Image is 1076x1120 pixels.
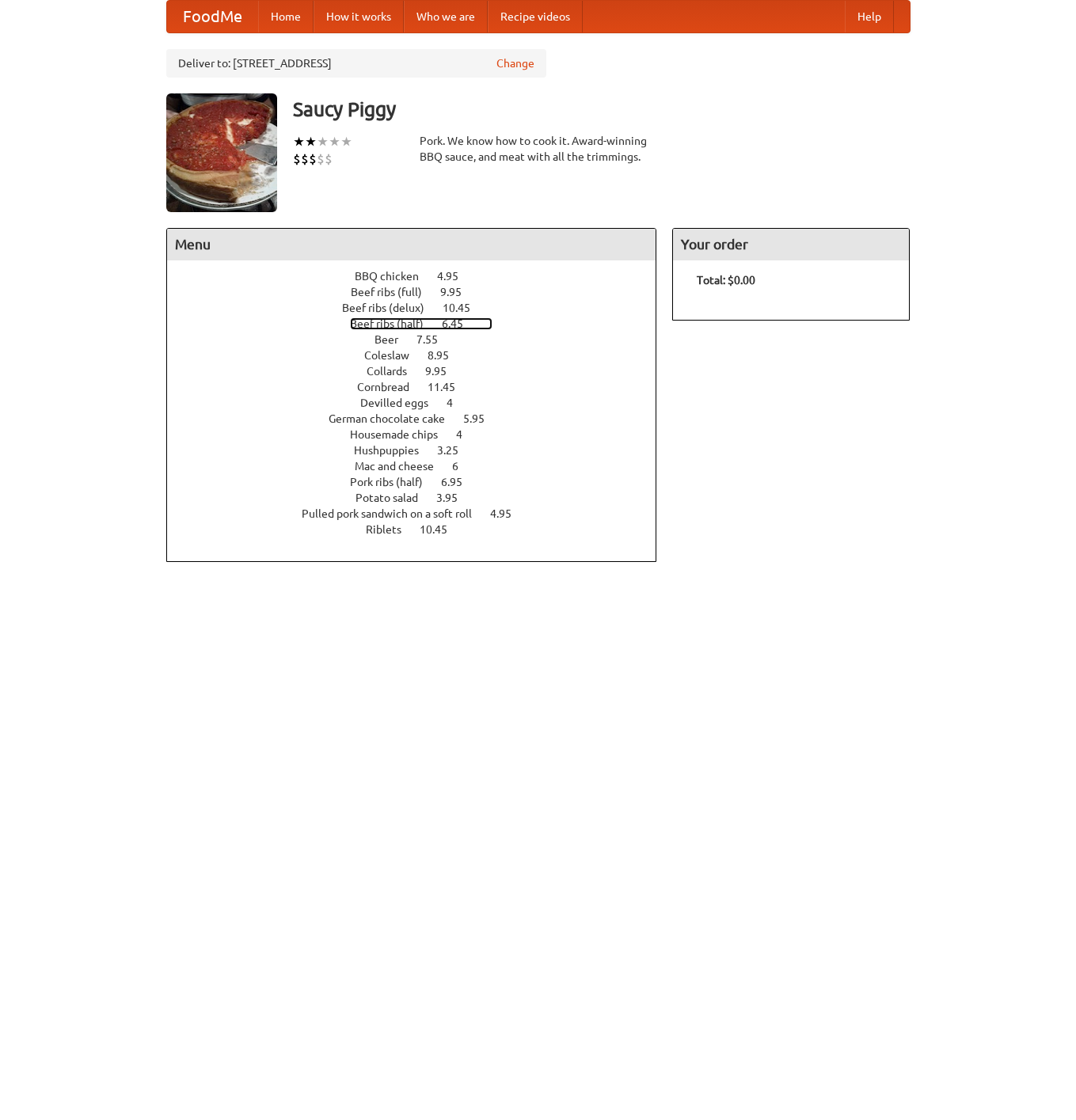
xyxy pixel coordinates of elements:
div: Pork. We know how to cook it. Award-winning BBQ sauce, and meat with all the trimmings. [420,133,657,165]
span: BBQ chicken [355,270,435,283]
a: Riblets 10.45 [366,523,477,536]
span: Beef ribs (half) [350,317,439,330]
a: How it works [314,1,404,32]
a: Potato salad 3.95 [355,492,487,504]
span: Beef ribs (delux) [342,302,440,314]
span: 4.95 [490,507,527,520]
h3: Saucy Piggy [293,93,911,125]
a: Beef ribs (delux) 10.45 [342,302,500,314]
a: Beer 7.55 [375,333,467,346]
span: 3.95 [436,492,473,504]
a: Beef ribs (full) 9.95 [351,286,491,298]
li: $ [317,150,325,168]
span: 10.45 [420,523,463,536]
span: 7.55 [416,333,454,346]
li: ★ [305,133,317,150]
img: angular.jpg [166,93,277,212]
span: 4 [447,397,469,409]
span: Beef ribs (full) [351,286,438,298]
a: Who we are [404,1,488,32]
a: Pulled pork sandwich on a soft roll 4.95 [302,507,541,520]
a: Hushpuppies 3.25 [354,444,488,457]
span: 4.95 [437,270,474,283]
span: Collards [367,365,423,378]
div: Deliver to: [STREET_ADDRESS] [166,49,546,78]
a: Cornbread 11.45 [357,381,485,393]
a: Pork ribs (half) 6.95 [350,476,492,488]
a: BBQ chicken 4.95 [355,270,488,283]
li: $ [309,150,317,168]
span: 4 [456,428,478,441]
a: Devilled eggs 4 [360,397,482,409]
span: 9.95 [440,286,477,298]
li: $ [293,150,301,168]
a: Change [496,55,534,71]
a: FoodMe [167,1,258,32]
span: 11.45 [428,381,471,393]
span: Pulled pork sandwich on a soft roll [302,507,488,520]
li: ★ [317,133,329,150]
a: German chocolate cake 5.95 [329,412,514,425]
span: 3.25 [437,444,474,457]
span: Pork ribs (half) [350,476,439,488]
span: 9.95 [425,365,462,378]
span: Devilled eggs [360,397,444,409]
span: Cornbread [357,381,425,393]
span: Hushpuppies [354,444,435,457]
span: 8.95 [428,349,465,362]
span: Potato salad [355,492,434,504]
span: Housemade chips [350,428,454,441]
a: Help [845,1,894,32]
span: German chocolate cake [329,412,461,425]
span: Mac and cheese [355,460,450,473]
span: 6 [452,460,474,473]
a: Collards 9.95 [367,365,476,378]
b: Total: $0.00 [697,274,755,287]
span: Coleslaw [364,349,425,362]
a: Beef ribs (half) 6.45 [350,317,492,330]
a: Housemade chips 4 [350,428,492,441]
h4: Your order [673,229,909,260]
span: Riblets [366,523,417,536]
a: Coleslaw 8.95 [364,349,478,362]
span: Beer [375,333,414,346]
li: $ [325,150,333,168]
li: ★ [293,133,305,150]
a: Mac and cheese 6 [355,460,488,473]
span: 6.45 [442,317,479,330]
li: ★ [329,133,340,150]
a: Home [258,1,314,32]
span: 10.45 [443,302,486,314]
span: 6.95 [441,476,478,488]
li: ★ [340,133,352,150]
span: 5.95 [463,412,500,425]
h4: Menu [167,229,656,260]
li: $ [301,150,309,168]
a: Recipe videos [488,1,583,32]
